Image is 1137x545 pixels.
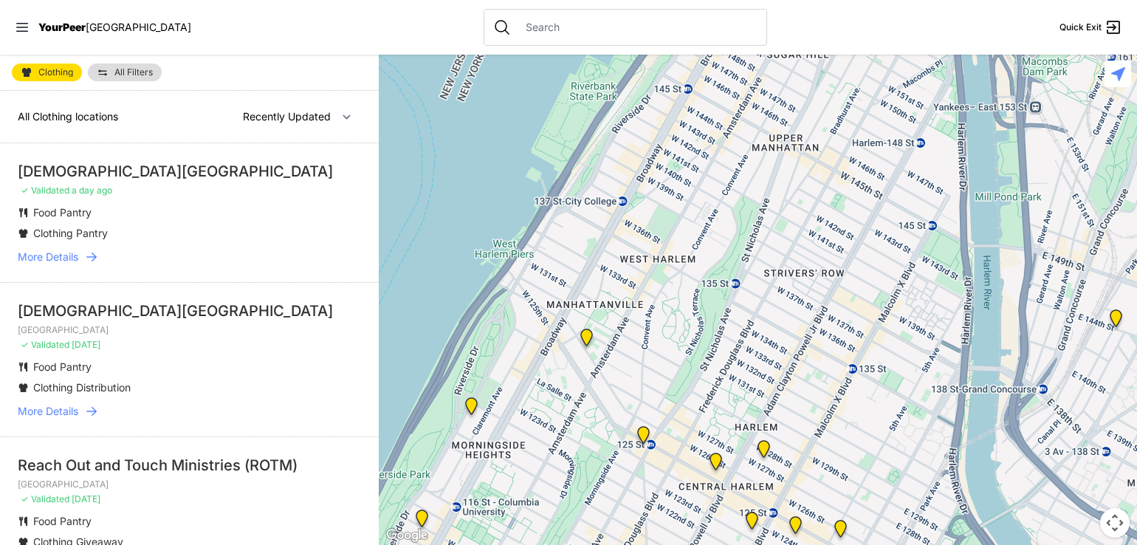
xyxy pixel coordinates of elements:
[18,404,78,419] span: More Details
[628,420,659,456] div: The PILLARS – Holistic Recovery Support
[88,64,162,81] a: All Filters
[21,339,69,350] span: ✓ Validated
[18,250,78,264] span: More Details
[18,110,118,123] span: All Clothing locations
[33,206,92,219] span: Food Pantry
[18,161,361,182] div: [DEMOGRAPHIC_DATA][GEOGRAPHIC_DATA]
[33,381,131,394] span: Clothing Distribution
[72,339,100,350] span: [DATE]
[72,493,100,504] span: [DATE]
[1059,18,1122,36] a: Quick Exit
[38,21,86,33] span: YourPeer
[382,526,431,545] a: Open this area in Google Maps (opens a new window)
[18,455,361,476] div: Reach Out and Touch Ministries (ROTM)
[33,515,92,527] span: Food Pantry
[33,227,108,239] span: Clothing Pantry
[701,447,731,482] div: Uptown/Harlem DYCD Youth Drop-in Center
[114,68,153,77] span: All Filters
[517,20,758,35] input: Search
[72,185,112,196] span: a day ago
[38,68,73,77] span: Clothing
[382,526,431,545] img: Google
[1101,304,1131,339] div: Harm Reduction Center
[18,479,361,490] p: [GEOGRAPHIC_DATA]
[33,360,92,373] span: Food Pantry
[407,504,437,539] div: Ford Hall
[18,324,361,336] p: [GEOGRAPHIC_DATA]
[21,493,69,504] span: ✓ Validated
[18,404,361,419] a: More Details
[18,301,361,321] div: [DEMOGRAPHIC_DATA][GEOGRAPHIC_DATA]
[749,434,779,470] div: Manhattan
[86,21,191,33] span: [GEOGRAPHIC_DATA]
[1059,21,1102,33] span: Quick Exit
[18,250,361,264] a: More Details
[12,64,82,81] a: Clothing
[38,23,191,32] a: YourPeer[GEOGRAPHIC_DATA]
[21,185,69,196] span: ✓ Validated
[456,391,487,427] div: Manhattan
[1100,508,1130,538] button: Map camera controls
